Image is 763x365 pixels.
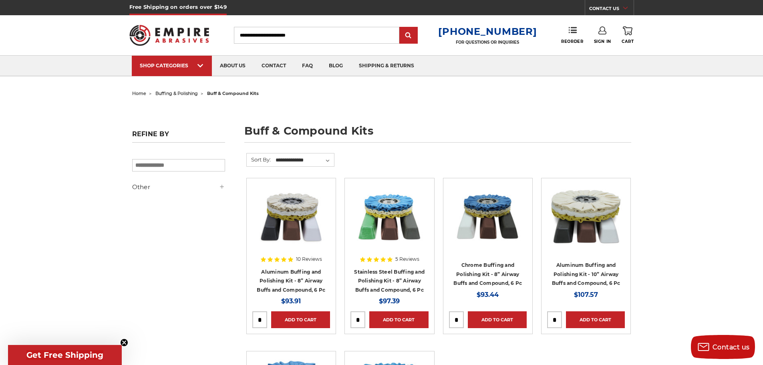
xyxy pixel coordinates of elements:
[321,56,351,76] a: blog
[271,311,330,328] a: Add to Cart
[281,297,301,305] span: $93.91
[438,40,537,45] p: FOR QUESTIONS OR INQUIRIES
[401,28,417,44] input: Submit
[212,56,254,76] a: about us
[622,39,634,44] span: Cart
[354,269,425,293] a: Stainless Steel Buffing and Polishing Kit - 8” Airway Buffs and Compound, 6 Pc
[244,125,631,143] h1: buff & compound kits
[207,91,259,96] span: buff & compound kits
[132,130,225,143] h5: Refine by
[438,26,537,37] a: [PHONE_NUMBER]
[449,184,527,248] img: 8 inch airway buffing wheel and compound kit for chrome
[369,311,428,328] a: Add to Cart
[252,184,330,286] a: 8 inch airway buffing wheel and compound kit for aluminum
[713,343,750,351] span: Contact us
[468,311,527,328] a: Add to Cart
[26,350,103,360] span: Get Free Shipping
[140,63,204,69] div: SHOP CATEGORIES
[120,339,128,347] button: Close teaser
[350,184,428,286] a: 8 inch airway buffing wheel and compound kit for stainless steel
[247,153,271,165] label: Sort By:
[155,91,198,96] a: buffing & polishing
[477,291,499,298] span: $93.44
[566,311,625,328] a: Add to Cart
[589,4,634,15] a: CONTACT US
[257,269,325,293] a: Aluminum Buffing and Polishing Kit - 8” Airway Buffs and Compound, 6 Pc
[132,182,225,192] h5: Other
[449,184,527,286] a: 8 inch airway buffing wheel and compound kit for chrome
[561,39,583,44] span: Reorder
[254,56,294,76] a: contact
[622,26,634,44] a: Cart
[691,335,755,359] button: Contact us
[8,345,122,365] div: Get Free ShippingClose teaser
[132,91,146,96] a: home
[129,20,209,51] img: Empire Abrasives
[350,184,428,248] img: 8 inch airway buffing wheel and compound kit for stainless steel
[574,291,598,298] span: $107.57
[294,56,321,76] a: faq
[594,39,611,44] span: Sign In
[561,26,583,44] a: Reorder
[252,184,330,248] img: 8 inch airway buffing wheel and compound kit for aluminum
[351,56,422,76] a: shipping & returns
[547,184,625,286] a: 10 inch airway buff and polishing compound kit for aluminum
[274,154,334,166] select: Sort By:
[547,184,625,248] img: 10 inch airway buff and polishing compound kit for aluminum
[379,297,400,305] span: $97.39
